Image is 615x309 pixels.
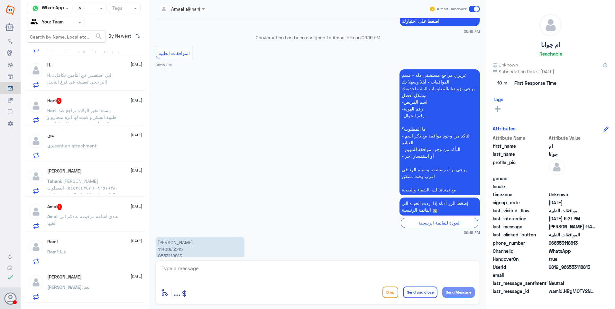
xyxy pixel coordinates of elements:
[28,62,44,78] img: defaultAdmin.png
[399,69,480,195] p: 16/9/2025, 6:16 PM
[541,41,560,49] h5: ام جوانا
[58,249,66,254] span: : فينا
[4,292,16,305] button: Avatar
[6,5,14,15] img: Widebot Logo
[156,237,244,288] p: 16/9/2025, 6:21 PM
[403,287,437,298] button: Send and close
[549,175,595,182] span: null
[442,287,475,298] button: Send Message
[493,175,547,182] span: gender
[464,29,480,34] span: 06:16 PM
[28,274,44,290] img: defaultAdmin.png
[47,133,54,138] h5: ندى
[47,72,111,84] span: : ابي استفسر عن التأمين تكافل الراجحي تغطيته في فرع النخيل!
[95,31,103,42] button: search
[514,80,556,86] span: First Response Time
[540,14,562,36] img: defaultAdmin.png
[493,61,518,68] span: Unknown
[493,288,547,295] span: last_message_id
[106,31,133,43] span: By Newest
[47,239,58,244] h5: Rami
[156,63,172,67] span: 06:16 PM
[549,223,595,230] span: جوانا بدر بن منقاش 1140883545 0553118813 التأمين يبون تفاصيل اكثر عن الاشعه والتحاليل وكذالك العل...
[493,68,609,75] span: Subscription Date : [DATE]
[135,31,141,41] i: ⇅
[131,97,142,103] span: [DATE]
[549,135,595,141] span: Attribute Value
[111,4,123,13] div: Tags
[31,4,40,13] img: whatsapp.png
[549,215,595,222] span: 2025-09-16T15:21:00.661Z
[493,77,512,89] span: 10 m
[362,35,380,40] span: 06:16 PM
[493,135,547,141] span: Attribute Name
[549,143,595,149] span: ام
[436,6,466,12] span: Human Handover
[549,231,595,238] span: الموافقات الطبية
[549,151,595,157] span: جوانا
[464,230,480,235] span: 06:16 PM
[47,274,82,280] h5: Ahmad
[28,168,44,184] img: defaultAdmin.png
[549,248,595,254] span: 2
[31,18,40,27] img: yourTeam.svg
[47,284,82,290] span: [PERSON_NAME]
[493,272,547,278] span: email
[493,96,503,102] h6: Tags
[549,191,595,198] span: Unknown
[47,214,57,219] span: Amal
[493,240,547,246] span: phone_number
[493,126,516,131] h6: Attributes
[493,248,547,254] span: ChannelId
[493,143,547,149] span: first_name
[47,204,62,210] h5: Amal
[401,218,478,228] div: العودة للقائمة الرئيسية
[28,239,44,255] img: defaultAdmin.png
[549,272,595,278] span: null
[82,284,90,290] span: : بعذ
[549,280,595,287] span: 0
[493,264,547,270] span: UserId
[549,183,595,190] span: null
[47,98,62,104] h5: Hani
[27,31,106,42] input: Search by Name, Local etc…
[549,159,565,175] img: defaultAdmin.png
[549,288,595,295] span: wamid.HBgMOTY2NTUzMTE4ODEzFQIAEhgUM0E1QTVFMTUxMjE3REQxRThCNkMA
[493,199,547,206] span: signup_date
[47,72,53,78] span: H..
[549,207,595,214] span: موافقات الطبية
[54,143,96,148] span: sent an attachment
[28,98,44,114] img: defaultAdmin.png
[493,256,547,262] span: HandoverOn
[493,223,547,230] span: last_message
[131,61,142,67] span: [DATE]
[493,151,547,157] span: last_name
[549,240,595,246] span: 966553118813
[47,143,54,148] span: ندى
[493,280,547,287] span: last_message_sentiment
[549,199,595,206] span: 2025-08-23T12:44:35.27Z
[47,168,82,174] h5: Tahani Aljurid
[493,159,547,174] span: profile_pic
[399,198,480,216] p: 16/9/2025, 6:16 PM
[382,287,398,298] button: Drop
[539,51,562,57] h6: Reachable
[493,215,547,222] span: last_interaction
[57,204,62,210] span: 1
[47,108,118,160] span: : مساء الخير الولاده تراجع عند طبيبة السكر و كتبت لها ابره منجارو و الصيدلية رفض يصرفها لان التام...
[493,207,547,214] span: last_visited_flow
[28,204,44,220] img: defaultAdmin.png
[174,285,180,299] button: ...
[156,34,480,41] p: Conversation has been assigned to Amaal alknani
[131,273,142,279] span: [DATE]
[131,132,142,138] span: [DATE]
[402,19,477,24] span: اضغط على اختيارك
[131,238,142,244] span: [DATE]
[28,133,44,149] img: defaultAdmin.png
[47,62,53,68] h5: H..
[493,183,547,190] span: locale
[549,256,595,262] span: true
[174,286,180,298] span: ...
[56,98,62,104] span: 3
[95,32,103,40] span: search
